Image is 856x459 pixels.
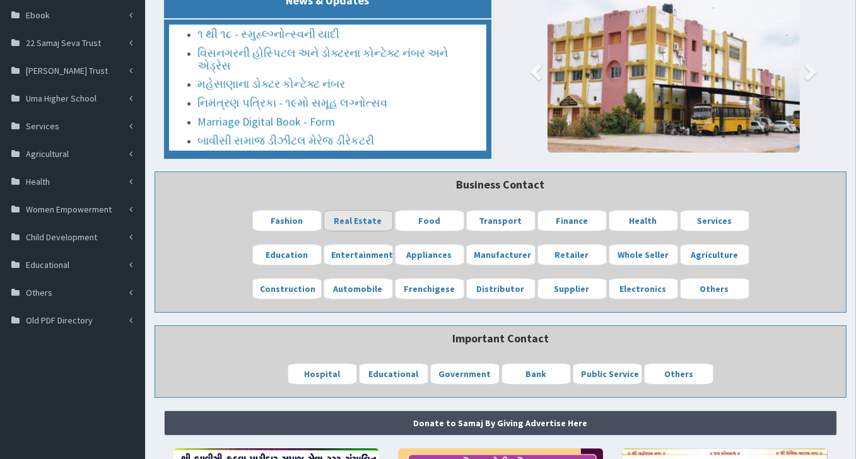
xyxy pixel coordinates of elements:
[474,249,532,260] b: Manufacturer
[466,244,536,265] a: Manufacturer
[334,283,383,294] b: Automobile
[457,177,545,192] b: Business Contact
[266,249,308,260] b: Education
[26,315,93,326] span: Old PDF Directory
[620,283,667,294] b: Electronics
[359,363,428,385] a: Educational
[26,287,52,298] span: Others
[26,37,101,49] span: 22 Samaj Seva Trust
[26,176,50,187] span: Health
[501,363,571,385] a: Bank
[609,244,678,265] a: Whole Seller
[537,278,607,299] a: Supplier
[395,244,464,265] a: Appliances
[26,65,108,76] span: [PERSON_NAME] Trust
[197,119,374,133] a: બાવીસી સમાજ ડીઝીટલ મેરેજ ડીરેકટરી
[630,215,657,226] b: Health
[26,259,69,270] span: Educational
[324,244,393,265] a: Entertainment
[26,120,59,132] span: Services
[252,244,322,265] a: Education
[271,215,303,226] b: Fashion
[26,148,69,160] span: Agricultural
[537,210,607,231] a: Finance
[369,368,419,380] b: Educational
[197,62,345,77] a: મહેસાણાના ડોક્ટર કોન્ટેક્ટ નંબર
[691,249,738,260] b: Agriculture
[395,210,464,231] a: Food
[26,93,97,104] span: Uma Higher School
[252,278,322,299] a: Construction
[395,278,464,299] a: Frenchigese
[479,215,522,226] b: Transport
[305,368,341,380] b: Hospital
[697,215,732,226] b: Services
[26,231,97,243] span: Child Development
[618,249,669,260] b: Whole Seller
[252,210,322,231] a: Fashion
[197,12,339,26] a: ૧ થી ૧૮ - સ્મુહ્લ્ગ્નોત્સ્વની યાદી
[26,204,112,215] span: Women Empowerment
[288,363,357,385] a: Hospital
[537,244,607,265] a: Retailer
[554,283,590,294] b: Supplier
[418,215,440,226] b: Food
[644,363,713,385] a: Others
[324,278,393,299] a: Automobile
[680,278,749,299] a: Others
[452,331,549,346] b: Important Contact
[556,215,588,226] b: Finance
[680,210,749,231] a: Services
[555,249,589,260] b: Retailer
[197,81,387,96] a: નિમંત્રણ પત્રિકા - ૧૯મો સમૂહ લગ્નોત્સવ
[466,210,536,231] a: Transport
[466,278,536,299] a: Distributor
[407,249,452,260] b: Appliances
[261,283,316,294] b: Construction
[573,363,642,385] a: Public Service
[324,210,393,231] a: Real Estate
[526,368,547,380] b: Bank
[439,368,491,380] b: Government
[197,31,448,58] a: વિસનગરની હોસ્પિટલ અને ડોક્ટરના કોન્ટેક્ટ નંબર અને એડ્રેસ
[197,100,335,114] a: Marriage Digital Book - Form
[334,215,382,226] b: Real Estate
[609,210,678,231] a: Health
[680,244,749,265] a: Agriculture
[664,368,693,380] b: Others
[26,9,50,21] span: Ebook
[332,249,394,260] b: Entertainment
[404,283,455,294] b: Frenchigese
[700,283,729,294] b: Others
[414,417,588,429] strong: Donate to Samaj By Giving Advertise Here
[581,368,639,380] b: Public Service
[430,363,500,385] a: Government
[609,278,678,299] a: Electronics
[477,283,525,294] b: Distributor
